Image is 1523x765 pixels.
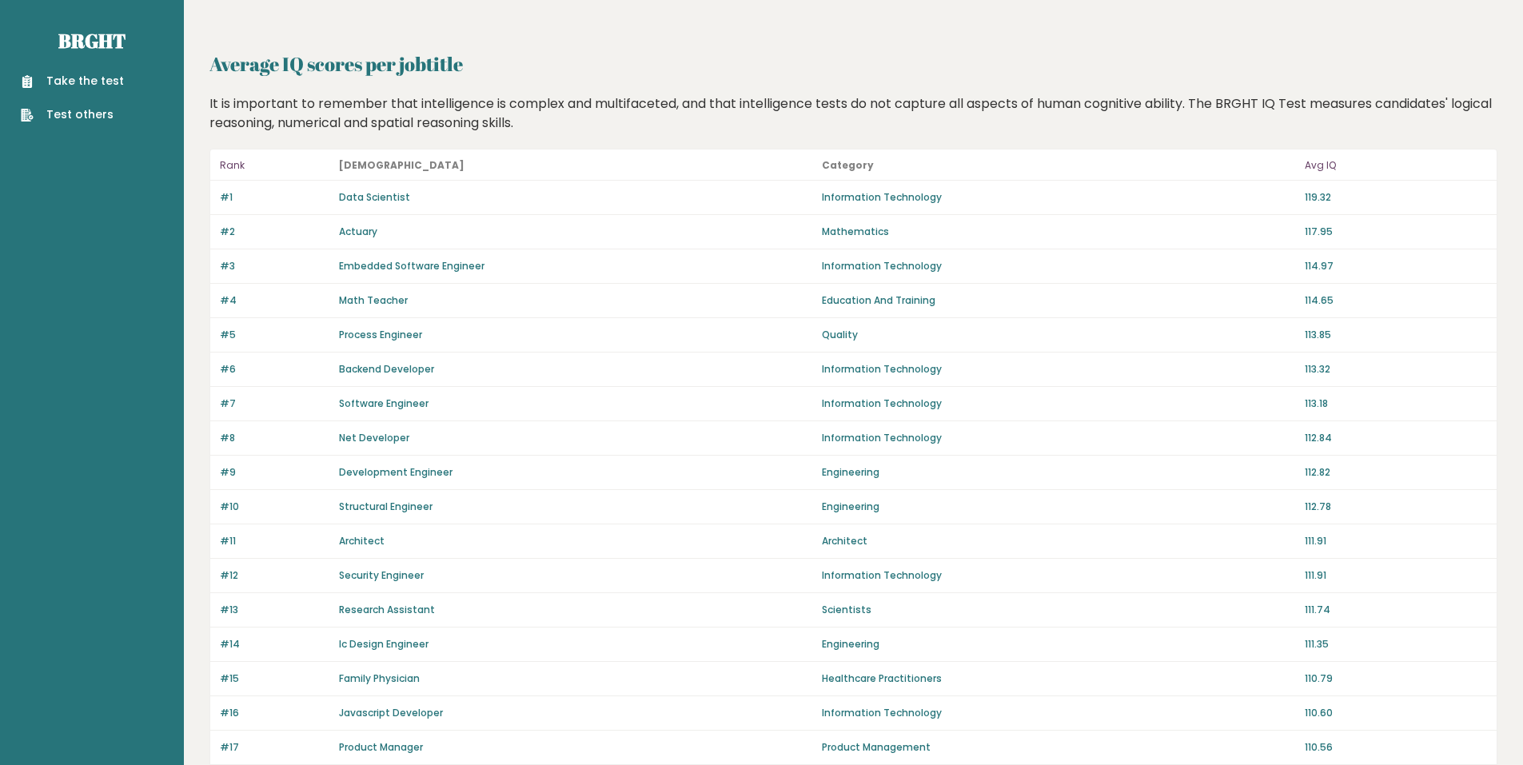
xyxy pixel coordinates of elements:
a: Software Engineer [339,396,429,410]
p: 112.82 [1305,465,1487,480]
p: #11 [220,534,329,548]
p: #15 [220,671,329,686]
p: Engineering [822,465,1295,480]
h2: Average IQ scores per jobtitle [209,50,1497,78]
p: #14 [220,637,329,651]
p: Information Technology [822,396,1295,411]
p: #10 [220,500,329,514]
b: Category [822,158,874,172]
p: #2 [220,225,329,239]
a: Product Manager [339,740,423,754]
p: Information Technology [822,568,1295,583]
p: 111.91 [1305,568,1487,583]
a: Research Assistant [339,603,435,616]
p: 114.97 [1305,259,1487,273]
p: 110.56 [1305,740,1487,755]
p: 113.32 [1305,362,1487,377]
p: #12 [220,568,329,583]
a: Test others [21,106,124,123]
p: #8 [220,431,329,445]
p: Rank [220,156,329,175]
p: Mathematics [822,225,1295,239]
p: #13 [220,603,329,617]
a: Embedded Software Engineer [339,259,484,273]
p: 112.78 [1305,500,1487,514]
p: #7 [220,396,329,411]
p: Engineering [822,637,1295,651]
a: Math Teacher [339,293,408,307]
p: #16 [220,706,329,720]
p: Information Technology [822,706,1295,720]
a: Data Scientist [339,190,410,204]
p: Engineering [822,500,1295,514]
a: Development Engineer [339,465,453,479]
p: 110.79 [1305,671,1487,686]
p: 111.91 [1305,534,1487,548]
p: Scientists [822,603,1295,617]
a: Javascript Developer [339,706,443,719]
p: 114.65 [1305,293,1487,308]
p: 113.85 [1305,328,1487,342]
p: Information Technology [822,431,1295,445]
p: 117.95 [1305,225,1487,239]
p: Avg IQ [1305,156,1487,175]
p: #17 [220,740,329,755]
p: #1 [220,190,329,205]
p: 111.74 [1305,603,1487,617]
p: #4 [220,293,329,308]
a: Family Physician [339,671,420,685]
p: Information Technology [822,362,1295,377]
p: Information Technology [822,190,1295,205]
p: 112.84 [1305,431,1487,445]
p: Architect [822,534,1295,548]
a: Brght [58,28,126,54]
p: 110.60 [1305,706,1487,720]
a: Ic Design Engineer [339,637,429,651]
p: Education And Training [822,293,1295,308]
p: Healthcare Practitioners [822,671,1295,686]
a: Architect [339,534,385,548]
p: Information Technology [822,259,1295,273]
p: 113.18 [1305,396,1487,411]
p: Quality [822,328,1295,342]
a: Backend Developer [339,362,434,376]
a: Structural Engineer [339,500,433,513]
a: Security Engineer [339,568,424,582]
a: Net Developer [339,431,409,444]
p: #5 [220,328,329,342]
p: #3 [220,259,329,273]
a: Process Engineer [339,328,422,341]
p: #9 [220,465,329,480]
div: It is important to remember that intelligence is complex and multifaceted, and that intelligence ... [204,94,1504,133]
a: Actuary [339,225,377,238]
p: #6 [220,362,329,377]
b: [DEMOGRAPHIC_DATA] [339,158,464,172]
p: Product Management [822,740,1295,755]
a: Take the test [21,73,124,90]
p: 119.32 [1305,190,1487,205]
p: 111.35 [1305,637,1487,651]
